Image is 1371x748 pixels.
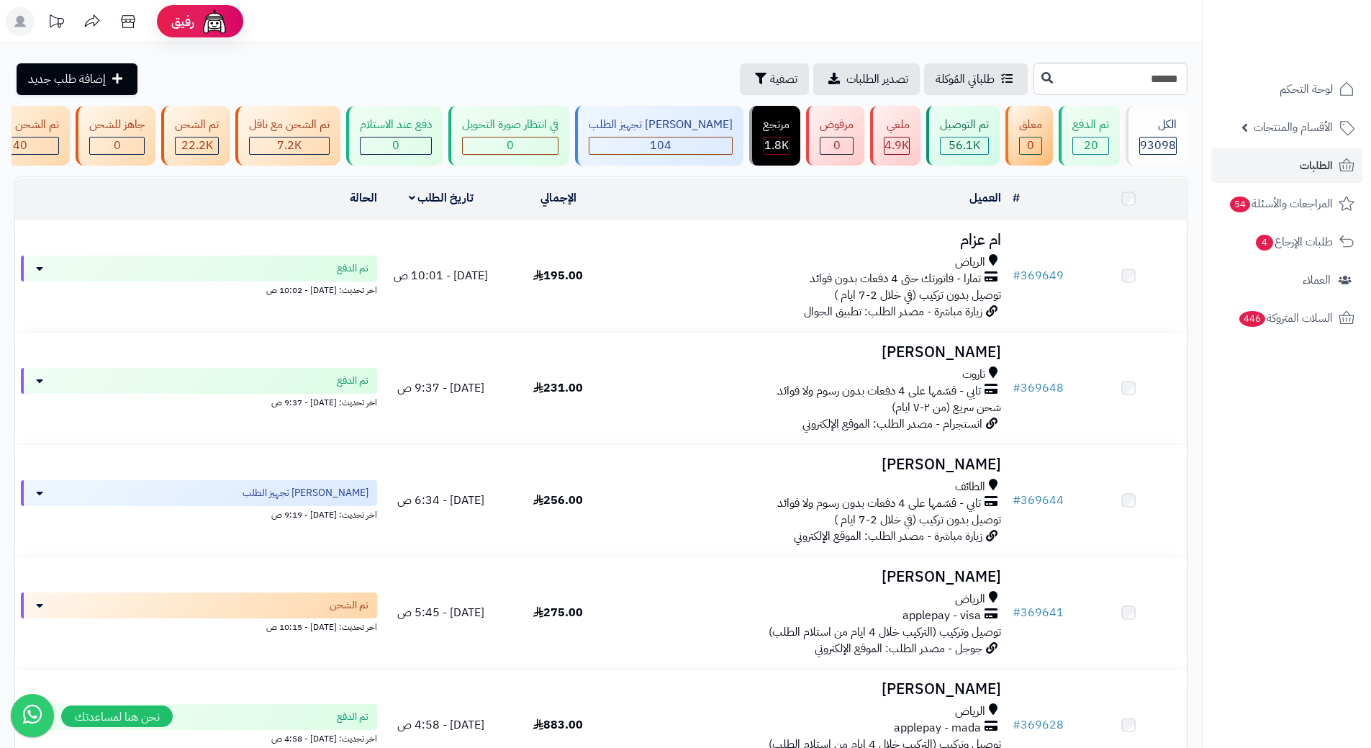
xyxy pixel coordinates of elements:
[175,117,219,133] div: تم الشحن
[337,374,368,388] span: تم الدفع
[533,716,583,734] span: 883.00
[1013,189,1020,207] a: #
[764,138,789,154] div: 1766
[892,399,1001,416] span: شحن سريع (من ٢-٧ ايام)
[740,63,809,95] button: تصفية
[1211,186,1362,221] a: المراجعات والأسئلة54
[1013,379,1021,397] span: #
[1303,270,1331,290] span: العملاء
[533,267,583,284] span: 195.00
[200,7,229,36] img: ai-face.png
[1273,40,1357,71] img: logo-2.png
[834,511,1001,528] span: توصيل بدون تركيب (في خلال 2-7 ايام )
[507,137,514,154] span: 0
[1238,308,1333,328] span: السلات المتروكة
[969,189,1001,207] a: العميل
[73,106,158,166] a: جاهز للشحن 0
[936,71,995,88] span: طلباتي المُوكلة
[923,106,1003,166] a: تم التوصيل 56.1K
[623,569,1001,585] h3: [PERSON_NAME]
[867,106,923,166] a: ملغي 4.9K
[1072,117,1109,133] div: تم الدفع
[924,63,1028,95] a: طلباتي المُوكلة
[249,117,330,133] div: تم الشحن مع ناقل
[21,618,377,634] div: اخر تحديث: [DATE] - 10:15 ص
[250,138,329,154] div: 7223
[1256,235,1273,251] span: 4
[846,71,908,88] span: تصدير الطلبات
[158,106,232,166] a: تم الشحن 22.2K
[1020,138,1041,154] div: 0
[90,138,144,154] div: 0
[1211,225,1362,259] a: طلبات الإرجاع4
[1280,79,1333,99] span: لوحة التحكم
[243,486,368,500] span: [PERSON_NAME] تجهيز الطلب
[232,106,343,166] a: تم الشحن مع ناقل 7.2K
[533,379,583,397] span: 231.00
[777,383,981,400] span: تابي - قسّمها على 4 دفعات بدون رسوم ولا فوائد
[810,271,981,287] span: تمارا - فاتورتك حتى 4 دفعات بدون فوائد
[397,716,484,734] span: [DATE] - 4:58 ص
[770,71,797,88] span: تصفية
[820,138,853,154] div: 0
[445,106,572,166] a: في انتظار صورة التحويل 0
[21,281,377,297] div: اخر تحديث: [DATE] - 10:02 ص
[1013,604,1021,621] span: #
[38,7,74,40] a: تحديثات المنصة
[89,117,145,133] div: جاهز للشحن
[813,63,920,95] a: تصدير الطلبات
[114,137,121,154] span: 0
[834,287,1001,304] span: توصيل بدون تركيب (في خلال 2-7 ايام )
[650,137,671,154] span: 104
[833,137,841,154] span: 0
[623,344,1001,361] h3: [PERSON_NAME]
[1123,106,1190,166] a: الكل93098
[815,640,982,657] span: جوجل - مصدر الطلب: الموقع الإلكتروني
[21,394,377,409] div: اخر تحديث: [DATE] - 9:37 ص
[1211,72,1362,107] a: لوحة التحكم
[777,495,981,512] span: تابي - قسّمها على 4 دفعات بدون رسوم ولا فوائد
[1013,716,1021,734] span: #
[1003,106,1056,166] a: معلق 0
[1013,379,1064,397] a: #369648
[392,137,399,154] span: 0
[902,608,981,624] span: applepay - visa
[589,117,733,133] div: [PERSON_NAME] تجهيز الطلب
[337,710,368,724] span: تم الدفع
[1139,117,1177,133] div: الكل
[572,106,746,166] a: [PERSON_NAME] تجهيز الطلب 104
[955,591,985,608] span: الرياض
[1230,197,1250,212] span: 54
[955,479,985,495] span: الطائف
[884,138,909,154] div: 4926
[1211,263,1362,297] a: العملاء
[1084,137,1098,154] span: 20
[330,598,368,613] span: تم الشحن
[940,117,989,133] div: تم التوصيل
[1056,106,1123,166] a: تم الدفع 20
[820,117,854,133] div: مرفوض
[623,456,1001,473] h3: [PERSON_NAME]
[1211,301,1362,335] a: السلات المتروكة446
[1254,232,1333,252] span: طلبات الإرجاع
[1254,117,1333,138] span: الأقسام والمنتجات
[361,138,431,154] div: 0
[1300,156,1333,176] span: الطلبات
[360,117,432,133] div: دفع عند الاستلام
[746,106,803,166] a: مرتجع 1.8K
[623,681,1001,698] h3: [PERSON_NAME]
[394,267,488,284] span: [DATE] - 10:01 ص
[962,366,985,383] span: تاروت
[337,261,368,276] span: تم الدفع
[804,303,982,320] span: زيارة مباشرة - مصدر الطلب: تطبيق الجوال
[1013,492,1064,509] a: #369644
[803,106,867,166] a: مرفوض 0
[1211,148,1362,183] a: الطلبات
[802,415,982,433] span: انستجرام - مصدر الطلب: الموقع الإلكتروني
[1019,117,1042,133] div: معلق
[21,730,377,745] div: اخر تحديث: [DATE] - 4:58 ص
[176,138,218,154] div: 22248
[397,379,484,397] span: [DATE] - 9:37 ص
[350,189,377,207] a: الحالة
[1140,137,1176,154] span: 93098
